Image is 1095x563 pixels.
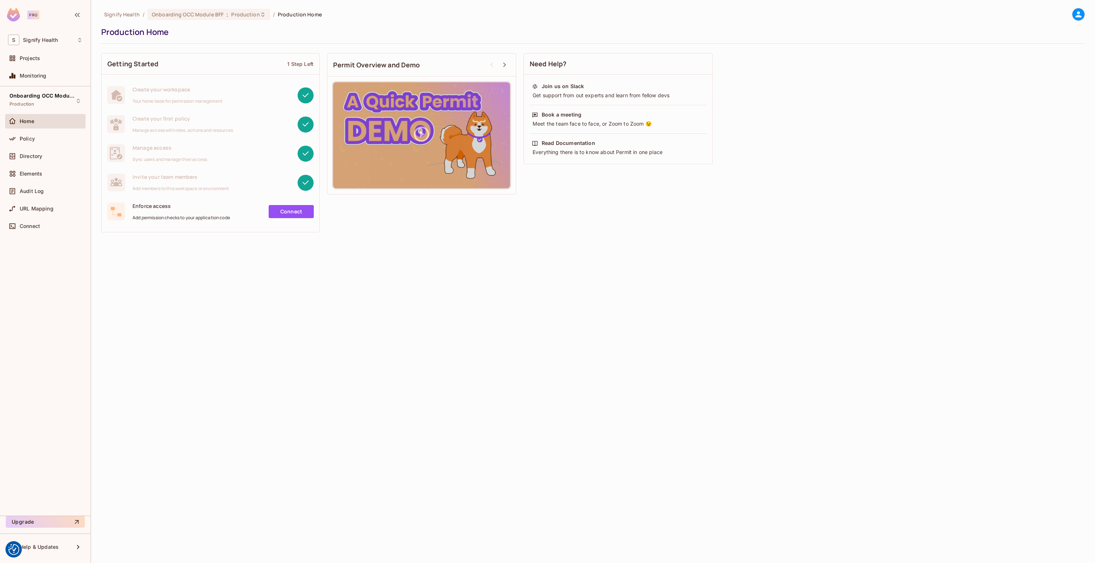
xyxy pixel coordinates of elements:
span: Elements [20,171,42,177]
a: Connect [269,205,314,218]
span: Connect [20,223,40,229]
span: Audit Log [20,188,44,194]
div: Pro [27,11,39,19]
span: Production [231,11,260,18]
span: Projects [20,55,40,61]
div: Everything there is to know about Permit in one place [532,149,704,156]
span: Enforce access [133,202,230,209]
span: Create your workspace [133,86,222,93]
span: Your home base for permission management [133,98,222,104]
div: Read Documentation [542,139,595,147]
div: Production Home [101,27,1081,38]
li: / [143,11,145,18]
div: Book a meeting [542,111,581,118]
span: URL Mapping [20,206,54,212]
span: Invite your team members [133,173,229,180]
span: Sync users and manage their access [133,157,207,162]
span: S [8,35,19,45]
span: Workspace: Signify Health [23,37,58,43]
span: Policy [20,136,35,142]
div: Join us on Slack [542,83,584,90]
span: Manage access [133,144,207,151]
span: : [226,12,229,17]
button: Consent Preferences [8,544,19,555]
span: Onboarding OCC Module BFF [152,11,224,18]
span: Monitoring [20,73,47,79]
span: Getting Started [107,59,158,68]
span: Manage access with roles, actions and resources [133,127,233,133]
div: Meet the team face to face, or Zoom to Zoom 😉 [532,120,704,127]
span: Home [20,118,35,124]
span: Production [9,101,35,107]
span: Add permission checks to your application code [133,215,230,221]
img: Revisit consent button [8,544,19,555]
span: Permit Overview and Demo [333,60,420,70]
img: SReyMgAAAABJRU5ErkJggg== [7,8,20,21]
div: Get support from out experts and learn from fellow devs [532,92,704,99]
button: Upgrade [6,516,85,528]
span: Directory [20,153,42,159]
span: Add members to this workspace or environment [133,186,229,192]
span: Create your first policy [133,115,233,122]
span: Help & Updates [20,544,59,550]
span: Need Help? [530,59,567,68]
div: 1 Step Left [287,60,313,67]
span: the active workspace [104,11,140,18]
li: / [273,11,275,18]
span: Production Home [278,11,322,18]
span: Onboarding OCC Module BFF [9,93,75,99]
